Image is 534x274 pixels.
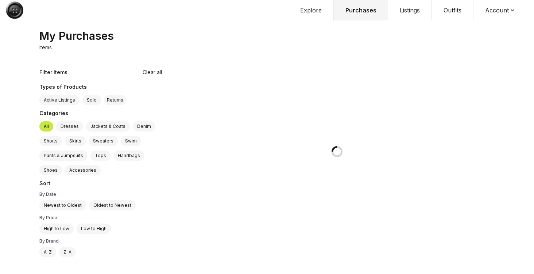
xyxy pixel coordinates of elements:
label: Skirts [65,136,86,146]
div: By Brand [39,238,162,244]
p: items [39,44,52,51]
label: Sold [82,95,101,105]
label: High to Low [39,224,74,234]
div: Sort [39,180,162,189]
div: Filter Items [39,69,67,76]
button: Returns [104,95,126,105]
label: Sweaters [89,136,118,146]
label: Tops [90,151,111,161]
div: Types of Products [39,83,162,92]
label: Handbags [113,151,144,161]
label: All [39,121,53,132]
label: Oldest to Newest [89,200,136,210]
img: Button Logo [6,1,23,19]
label: Dresses [56,121,83,132]
label: Denim [133,121,155,132]
label: Swim [121,136,141,146]
label: Low to High [77,224,111,234]
div: By Date [39,191,162,197]
label: A-Z [39,247,56,257]
label: Jackets & Coats [86,121,130,132]
label: Shoes [39,165,62,175]
label: Z-A [59,247,76,257]
label: Newest to Oldest [39,200,86,210]
label: Accessories [65,165,101,175]
div: Categories [39,110,162,118]
div: By Price [39,215,162,221]
label: Active Listings [39,95,80,105]
label: Pants & Jumpsuits [39,151,88,161]
label: Shorts [39,136,62,146]
div: My Purchases [39,29,114,42]
button: Clear all [143,69,162,76]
